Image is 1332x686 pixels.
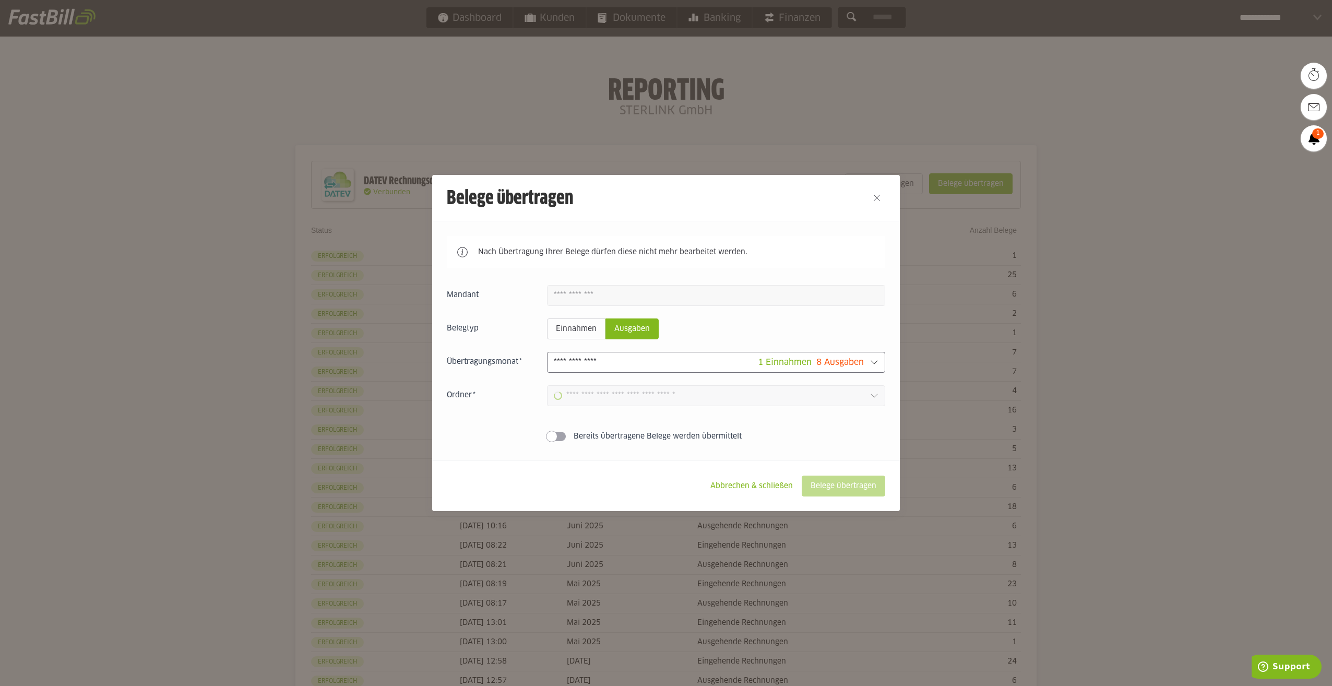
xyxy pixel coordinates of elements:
[1301,125,1327,151] a: 1
[1312,128,1324,139] span: 1
[547,318,605,339] sl-radio-button: Einnahmen
[816,358,864,366] span: 8 Ausgaben
[447,431,885,442] sl-switch: Bereits übertragene Belege werden übermittelt
[802,476,885,496] sl-button: Belege übertragen
[758,358,812,366] span: 1 Einnahmen
[605,318,659,339] sl-radio-button: Ausgaben
[1252,655,1322,681] iframe: Öffnet ein Widget, in dem Sie weitere Informationen finden
[701,476,802,496] sl-button: Abbrechen & schließen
